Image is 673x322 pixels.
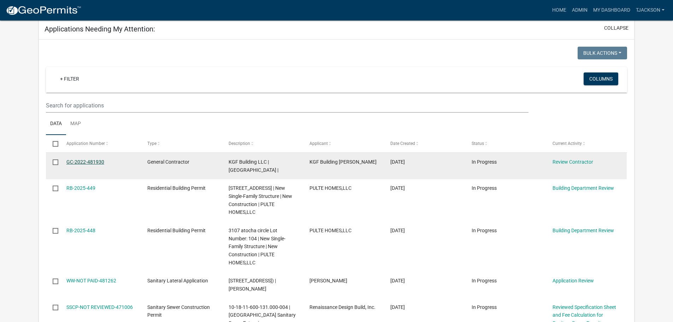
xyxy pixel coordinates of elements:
[569,4,590,17] a: Admin
[309,141,328,146] span: Applicant
[229,141,250,146] span: Description
[553,228,614,233] a: Building Department Review
[590,4,633,17] a: My Dashboard
[553,185,614,191] a: Building Department Review
[465,135,546,152] datatable-header-cell: Status
[147,185,206,191] span: Residential Building Permit
[229,185,292,215] span: 3109 Atocha Circle Lot Number: 105 | New Single-Family Structure | New Construction | PULTE HOMES...
[309,228,352,233] span: PULTE HOMES,LLC
[229,159,278,173] span: KGF Building LLC | KGF Building |
[46,113,66,135] a: Data
[147,304,210,318] span: Sanitary Sewer Construction Permit
[633,4,667,17] a: TJackson
[472,159,497,165] span: In Progress
[66,141,105,146] span: Application Number
[60,135,141,152] datatable-header-cell: Application Number
[147,159,189,165] span: General Contractor
[390,141,415,146] span: Date Created
[229,278,276,292] span: 1012 Walnut Creek Drive (lot 102) | Kurt Maier
[147,141,157,146] span: Type
[147,228,206,233] span: Residential Building Permit
[546,135,627,152] datatable-header-cell: Current Activity
[309,185,352,191] span: PULTE HOMES,LLC
[390,159,405,165] span: 09/22/2025
[578,47,627,59] button: Bulk Actions
[472,304,497,310] span: In Progress
[147,278,208,283] span: Sanitary Lateral Application
[390,185,405,191] span: 09/22/2025
[309,278,347,283] span: Kurt Maier
[390,228,405,233] span: 09/22/2025
[54,72,85,85] a: + Filter
[472,141,484,146] span: Status
[66,304,133,310] a: SSCP-NOT REVIEWED-471006
[309,159,377,165] span: KGF Building Bill Simpson
[309,304,376,310] span: Renaissance Design Build, Inc.
[45,25,155,33] h5: Applications Needing My Attention:
[549,4,569,17] a: Home
[472,228,497,233] span: In Progress
[384,135,465,152] datatable-header-cell: Date Created
[553,278,594,283] a: Application Review
[390,278,405,283] span: 09/19/2025
[553,159,593,165] a: Review Contractor
[66,113,85,135] a: Map
[472,278,497,283] span: In Progress
[584,72,618,85] button: Columns
[46,135,59,152] datatable-header-cell: Select
[303,135,384,152] datatable-header-cell: Applicant
[472,185,497,191] span: In Progress
[66,228,95,233] a: RB-2025-448
[141,135,222,152] datatable-header-cell: Type
[46,98,528,113] input: Search for applications
[553,141,582,146] span: Current Activity
[390,304,405,310] span: 08/29/2025
[66,159,104,165] a: GC-2022-481930
[222,135,302,152] datatable-header-cell: Description
[229,228,285,265] span: 3107 atocha circle Lot Number: 104 | New Single-Family Structure | New Construction | PULTE HOMES...
[66,185,95,191] a: RB-2025-449
[604,24,628,32] button: collapse
[66,278,116,283] a: WW-NOT PAID-481262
